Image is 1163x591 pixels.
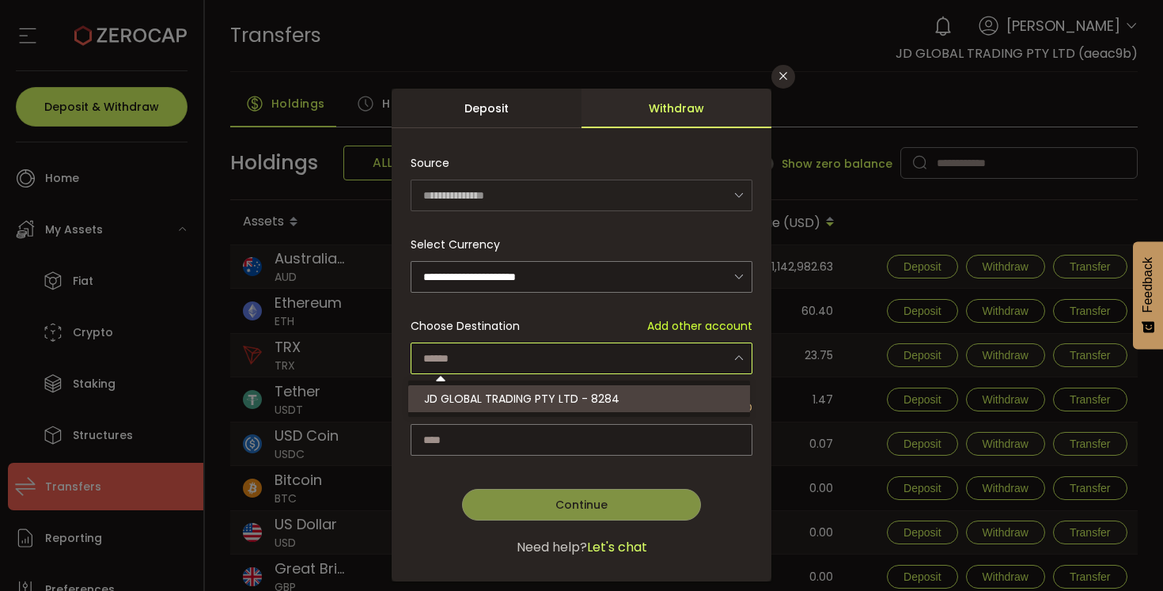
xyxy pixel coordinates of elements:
label: Select Currency [411,237,510,252]
button: Continue [462,489,701,521]
iframe: Chat Widget [975,420,1163,591]
button: Close [771,65,795,89]
span: JD GLOBAL TRADING PTY LTD - 8284 [424,391,619,407]
span: Add other account [647,318,752,335]
span: Feedback [1141,257,1155,313]
span: Choose Destination [411,318,520,335]
span: Source [411,147,449,179]
div: Deposit [392,89,581,128]
span: Let's chat [587,538,647,557]
div: 聊天小组件 [975,420,1163,591]
div: dialog [392,89,771,582]
button: Feedback - Show survey [1133,241,1163,349]
span: Continue [555,497,608,513]
span: Need help? [517,538,587,557]
div: Withdraw [581,89,771,128]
